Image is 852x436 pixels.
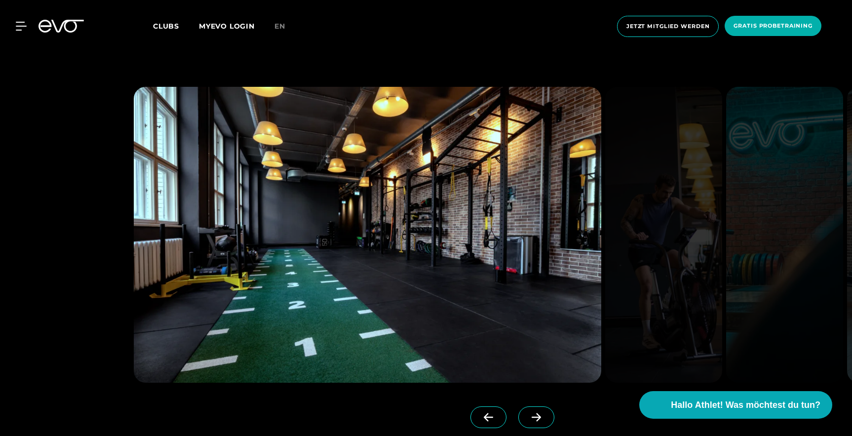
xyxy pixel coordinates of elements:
[671,399,820,412] span: Hallo Athlet! Was möchtest du tun?
[614,16,722,37] a: Jetzt Mitglied werden
[605,87,722,383] img: evofitness
[722,16,824,37] a: Gratis Probetraining
[274,21,297,32] a: en
[274,22,285,31] span: en
[726,87,843,383] img: evofitness
[199,22,255,31] a: MYEVO LOGIN
[734,22,813,30] span: Gratis Probetraining
[134,87,601,383] img: evofitness
[626,22,709,31] span: Jetzt Mitglied werden
[639,391,832,419] button: Hallo Athlet! Was möchtest du tun?
[153,22,179,31] span: Clubs
[153,21,199,31] a: Clubs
